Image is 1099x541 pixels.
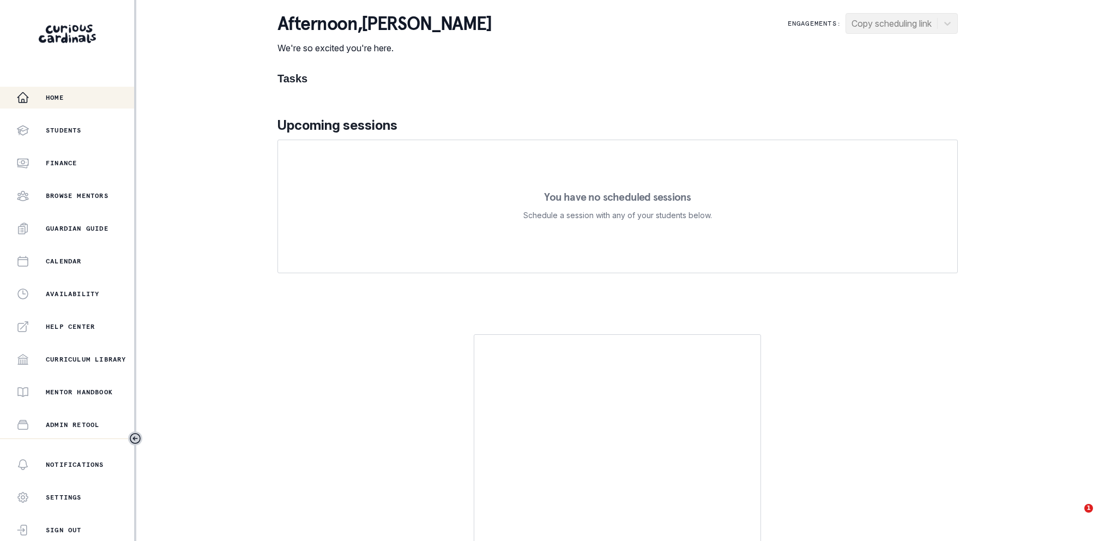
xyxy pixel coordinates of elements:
p: Schedule a session with any of your students below. [523,209,712,222]
iframe: Intercom live chat [1062,504,1088,530]
h1: Tasks [277,72,958,85]
button: Toggle sidebar [128,431,142,446]
p: We're so excited you're here. [277,41,492,55]
p: Upcoming sessions [277,116,958,135]
p: You have no scheduled sessions [544,191,691,202]
p: Availability [46,290,99,298]
p: Notifications [46,460,104,469]
p: Admin Retool [46,420,99,429]
p: Engagements: [788,19,841,28]
p: Settings [46,493,82,502]
p: Finance [46,159,77,167]
img: Curious Cardinals Logo [39,25,96,43]
p: Guardian Guide [46,224,108,233]
p: Mentor Handbook [46,388,113,396]
p: Home [46,93,64,102]
p: Help Center [46,322,95,331]
p: Curriculum Library [46,355,126,364]
p: Browse Mentors [46,191,108,200]
p: Calendar [46,257,82,266]
p: afternoon , [PERSON_NAME] [277,13,492,35]
p: Sign Out [46,526,82,534]
span: 1 [1084,504,1093,513]
p: Students [46,126,82,135]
